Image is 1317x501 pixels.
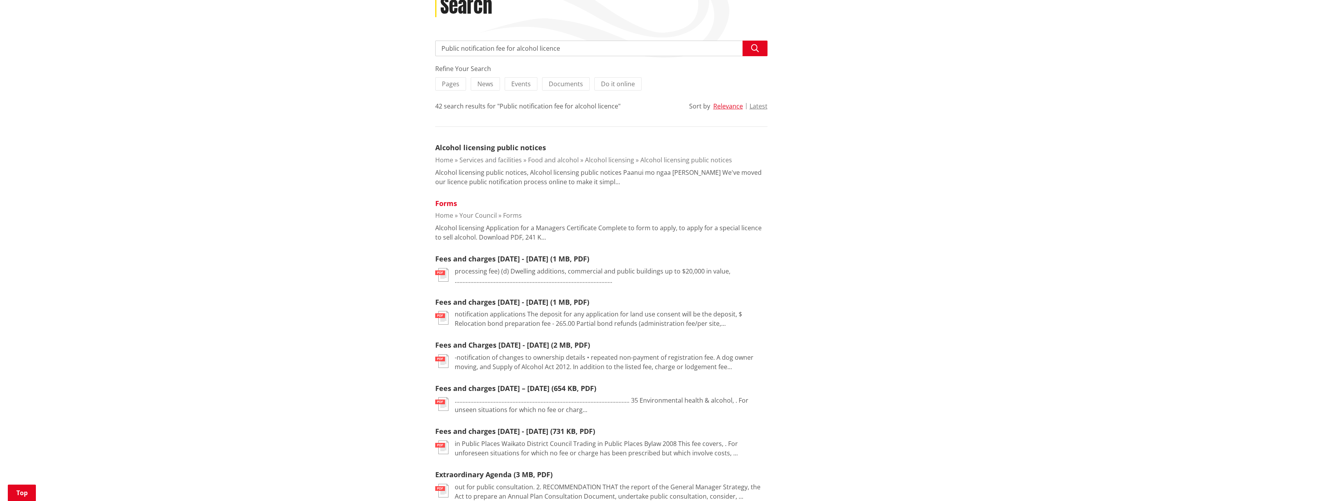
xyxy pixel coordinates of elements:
a: Fees and charges [DATE] – [DATE] (654 KB, PDF) [435,384,596,393]
div: 42 search results for "Public notification fee for alcohol licence" [435,101,620,111]
a: Forms [503,211,522,220]
a: Fees and charges [DATE] - [DATE] (731 KB, PDF) [435,426,595,436]
a: Fees and Charges [DATE] - [DATE] (2 MB, PDF) [435,340,590,350]
a: Food and alcohol [528,156,579,164]
img: document-pdf.svg [435,397,448,411]
a: Services and facilities [459,156,522,164]
p: Alcohol licensing public notices, Alcohol licensing public notices Paanui mo ngaa [PERSON_NAME] W... [435,168,768,187]
span: News [477,80,493,88]
div: Sort by [689,101,710,111]
input: Search input [435,41,768,56]
a: Top [8,485,36,501]
button: Relevance [713,103,743,110]
img: document-pdf.svg [435,354,448,368]
a: Fees and charges [DATE] - [DATE] (1 MB, PDF) [435,254,589,263]
p: out for public consultation. 2. RECOMMENDATION THAT the report of the General Manager Strategy, t... [455,482,768,501]
p: in Public Places Waikato District Council Trading in Public Places Bylaw 2008 This fee covers, . ... [455,439,768,458]
a: Forms [435,199,457,208]
img: document-pdf.svg [435,484,448,497]
a: Extraordinary Agenda (3 MB, PDF) [435,470,553,479]
a: Home [435,156,453,164]
p: processing fee) (d) Dwelling additions, commercial and public buildings up to $20,000 in value, .... [455,266,768,285]
a: Alcohol licensing [585,156,634,164]
p: .................................................................................................... [455,396,768,414]
img: document-pdf.svg [435,268,448,282]
span: Documents [549,80,583,88]
span: Events [511,80,531,88]
a: Alcohol licensing public notices [435,143,546,152]
div: Refine Your Search [435,64,768,73]
a: Fees and charges [DATE] - [DATE] (1 MB, PDF) [435,297,589,307]
p: -notification of changes to ownership details • repeated non-payment of registration fee. A dog o... [455,353,768,371]
img: document-pdf.svg [435,311,448,325]
p: notification applications The deposit for any application for land use consent will be the deposi... [455,309,768,328]
a: Home [435,211,453,220]
iframe: Messenger Launcher [1281,468,1309,496]
p: Alcohol licensing Application for a Managers Certificate Complete to form to apply, to apply for ... [435,223,768,242]
span: Do it online [601,80,635,88]
span: Pages [442,80,459,88]
a: Your Council [459,211,497,220]
img: document-pdf.svg [435,441,448,454]
button: Latest [750,103,768,110]
a: Alcohol licensing public notices [640,156,732,164]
